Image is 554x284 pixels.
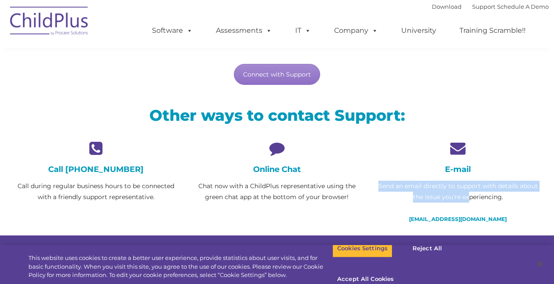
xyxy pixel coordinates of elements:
[12,105,542,125] h2: Other ways to contact Support:
[28,254,332,280] div: This website uses cookies to create a better user experience, provide statistics about user visit...
[432,3,462,10] a: Download
[332,239,392,258] button: Cookies Settings
[143,22,201,39] a: Software
[432,3,549,10] font: |
[451,22,534,39] a: Training Scramble!!
[234,64,320,85] a: Connect with Support
[6,0,93,44] img: ChildPlus by Procare Solutions
[207,22,281,39] a: Assessments
[497,3,549,10] a: Schedule A Demo
[12,165,180,174] h4: Call [PHONE_NUMBER]
[392,22,445,39] a: University
[374,165,542,174] h4: E-mail
[530,254,550,273] button: Close
[325,22,387,39] a: Company
[12,181,180,203] p: Call during regular business hours to be connected with a friendly support representative.
[472,3,495,10] a: Support
[374,181,542,203] p: Send an email directly to support with details about the issue you’re experiencing.
[400,239,455,258] button: Reject All
[409,216,507,222] a: [EMAIL_ADDRESS][DOMAIN_NAME]
[193,181,361,203] p: Chat now with a ChildPlus representative using the green chat app at the bottom of your browser!
[286,22,320,39] a: IT
[193,165,361,174] h4: Online Chat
